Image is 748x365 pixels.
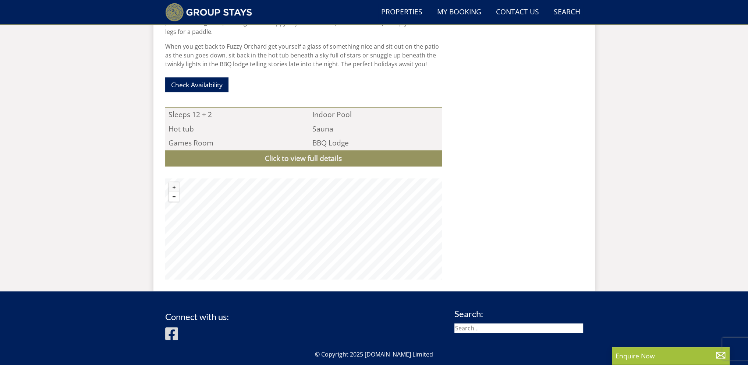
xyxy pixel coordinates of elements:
[165,326,178,341] img: Facebook
[378,4,425,21] a: Properties
[309,122,442,136] li: Sauna
[169,192,179,201] button: Zoom out
[165,108,298,122] li: Sleeps 12 + 2
[165,350,583,359] p: © Copyright 2025 [DOMAIN_NAME] Limited
[454,309,583,319] h3: Search:
[551,4,583,21] a: Search
[309,108,442,122] li: Indoor Pool
[165,3,252,21] img: Group Stays
[434,4,484,21] a: My Booking
[165,77,228,92] a: Check Availability
[309,136,442,150] li: BBQ Lodge
[165,150,442,167] a: Click to view full details
[165,122,298,136] li: Hot tub
[493,4,542,21] a: Contact Us
[454,323,583,333] input: Search...
[616,351,726,361] p: Enquire Now
[169,182,179,192] button: Zoom in
[165,178,442,280] canvas: Map
[165,312,229,322] h3: Connect with us:
[165,42,442,69] p: When you get back to Fuzzy Orchard get yourself a glass of something nice and sit out on the pati...
[165,136,298,150] li: Games Room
